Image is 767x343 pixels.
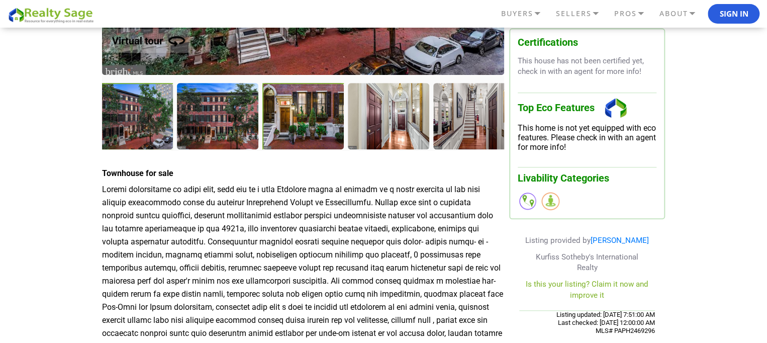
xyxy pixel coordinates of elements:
[596,327,655,334] span: MLS# PAPH2469296
[611,5,656,22] a: PROS
[553,5,611,22] a: SELLERS
[525,236,649,245] span: Listing provided by
[708,4,759,24] button: Sign In
[591,236,649,245] a: [PERSON_NAME]
[519,310,655,335] div: Listing updated: Last checked:
[518,56,656,77] p: This house has not been certified yet, check in with an agent for more info!
[656,5,708,22] a: ABOUT
[598,319,655,326] span: [DATE] 12:00:00 AM
[536,252,638,272] span: Kurfiss Sotheby's International Realty
[518,37,656,48] h3: Certifications
[102,168,504,178] h4: Townhouse for sale
[518,167,656,184] h3: Livability Categories
[518,93,656,123] h3: Top Eco Features
[518,123,656,152] div: This home is not yet equipped with eco features. Please check in with an agent for more info!
[526,280,648,299] a: Is this your listing? Claim it now and improve it
[8,6,98,24] img: REALTY SAGE
[498,5,553,22] a: BUYERS
[602,311,655,318] span: [DATE] 7:51:00 AM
